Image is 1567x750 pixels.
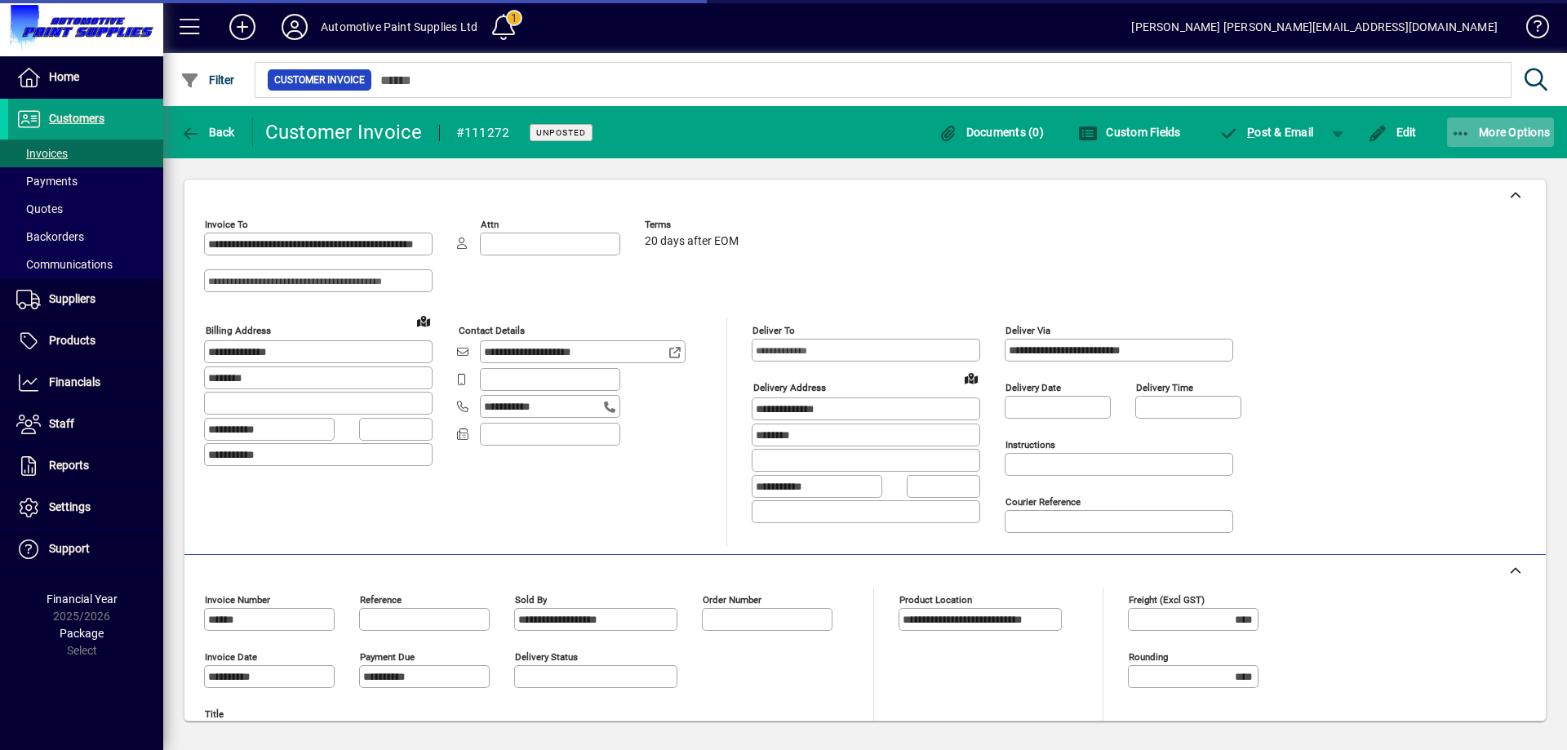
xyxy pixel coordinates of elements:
[1211,118,1322,147] button: Post & Email
[938,126,1044,139] span: Documents (0)
[360,594,402,606] mat-label: Reference
[8,279,163,320] a: Suppliers
[1005,496,1081,508] mat-label: Courier Reference
[16,230,84,243] span: Backorders
[49,542,90,555] span: Support
[1447,118,1555,147] button: More Options
[49,70,79,83] span: Home
[47,592,118,606] span: Financial Year
[645,235,739,248] span: 20 days after EOM
[16,147,68,160] span: Invoices
[8,167,163,195] a: Payments
[1005,439,1055,450] mat-label: Instructions
[1129,651,1168,663] mat-label: Rounding
[269,12,321,42] button: Profile
[8,487,163,528] a: Settings
[176,65,239,95] button: Filter
[49,417,74,430] span: Staff
[1368,126,1417,139] span: Edit
[481,219,499,230] mat-label: Attn
[176,118,239,147] button: Back
[49,459,89,472] span: Reports
[8,251,163,278] a: Communications
[411,308,437,334] a: View on map
[1005,325,1050,336] mat-label: Deliver via
[1074,118,1185,147] button: Custom Fields
[515,594,547,606] mat-label: Sold by
[60,627,104,640] span: Package
[16,202,63,215] span: Quotes
[49,112,104,125] span: Customers
[216,12,269,42] button: Add
[49,292,95,305] span: Suppliers
[16,175,78,188] span: Payments
[360,651,415,663] mat-label: Payment due
[205,651,257,663] mat-label: Invoice date
[8,195,163,223] a: Quotes
[8,223,163,251] a: Backorders
[205,708,224,720] mat-label: Title
[163,118,253,147] app-page-header-button: Back
[1131,14,1498,40] div: [PERSON_NAME] [PERSON_NAME][EMAIL_ADDRESS][DOMAIN_NAME]
[321,14,477,40] div: Automotive Paint Supplies Ltd
[8,404,163,445] a: Staff
[515,651,578,663] mat-label: Delivery status
[1219,126,1314,139] span: ost & Email
[703,594,761,606] mat-label: Order number
[180,73,235,87] span: Filter
[265,119,423,145] div: Customer Invoice
[456,120,510,146] div: #111272
[645,220,743,230] span: Terms
[1129,594,1205,606] mat-label: Freight (excl GST)
[8,321,163,362] a: Products
[1136,382,1193,393] mat-label: Delivery time
[49,375,100,388] span: Financials
[8,140,163,167] a: Invoices
[1078,126,1181,139] span: Custom Fields
[16,258,113,271] span: Communications
[934,118,1048,147] button: Documents (0)
[8,57,163,98] a: Home
[205,594,270,606] mat-label: Invoice number
[274,72,365,88] span: Customer Invoice
[1247,126,1254,139] span: P
[1364,118,1421,147] button: Edit
[49,500,91,513] span: Settings
[8,446,163,486] a: Reports
[536,127,586,138] span: Unposted
[1514,3,1547,56] a: Knowledge Base
[958,365,984,391] a: View on map
[205,219,248,230] mat-label: Invoice To
[1005,382,1061,393] mat-label: Delivery date
[8,529,163,570] a: Support
[1451,126,1551,139] span: More Options
[752,325,795,336] mat-label: Deliver To
[180,126,235,139] span: Back
[8,362,163,403] a: Financials
[49,334,95,347] span: Products
[899,594,972,606] mat-label: Product location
